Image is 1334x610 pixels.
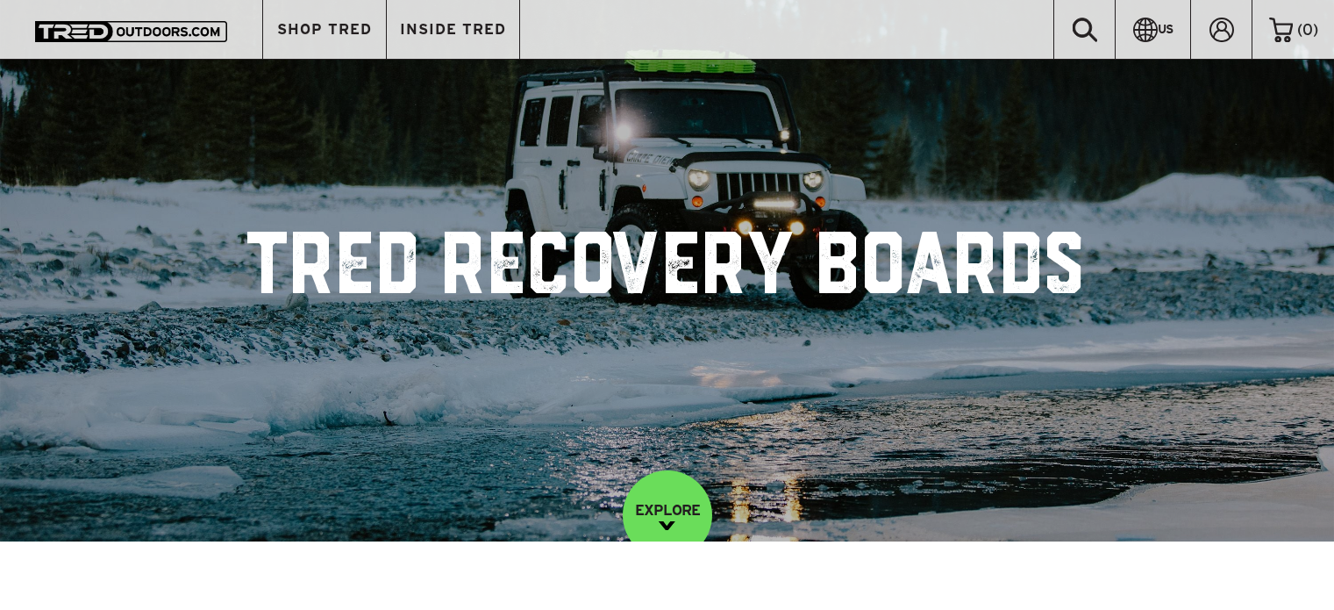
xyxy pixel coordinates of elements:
[1269,18,1293,42] img: cart-icon
[400,22,506,37] span: INSIDE TRED
[623,470,712,560] a: EXPLORE
[277,22,372,37] span: SHOP TRED
[35,21,227,42] img: TRED Outdoors America
[1302,21,1313,38] span: 0
[659,521,675,530] img: down-image
[247,232,1087,311] h1: TRED Recovery Boards
[1297,22,1318,38] span: ( )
